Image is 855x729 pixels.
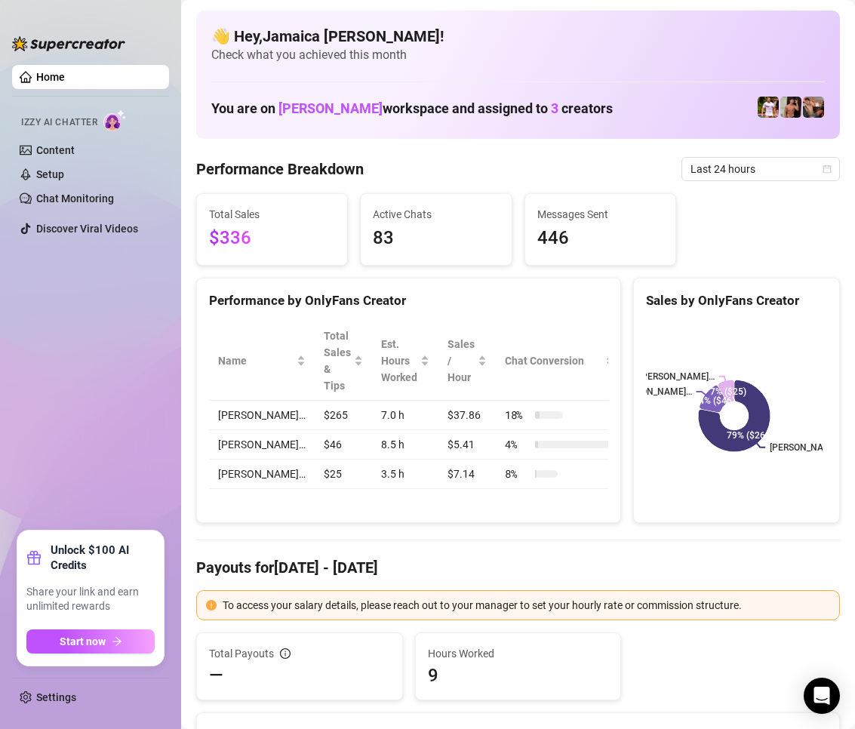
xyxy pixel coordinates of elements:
[223,597,830,614] div: To access your salary details, please reach out to your manager to set your hourly rate or commis...
[36,71,65,83] a: Home
[36,144,75,156] a: Content
[537,206,663,223] span: Messages Sent
[103,109,127,131] img: AI Chatter
[209,224,335,253] span: $336
[51,543,155,573] strong: Unlock $100 AI Credits
[209,430,315,460] td: [PERSON_NAME]…
[758,97,779,118] img: Hector
[36,223,138,235] a: Discover Viral Videos
[373,224,499,253] span: 83
[505,436,529,453] span: 4 %
[646,291,827,311] div: Sales by OnlyFans Creator
[381,336,417,386] div: Est. Hours Worked
[21,115,97,130] span: Izzy AI Chatter
[438,430,496,460] td: $5.41
[280,648,291,659] span: info-circle
[196,158,364,180] h4: Performance Breakdown
[209,663,223,687] span: —
[428,645,609,662] span: Hours Worked
[428,663,609,687] span: 9
[315,430,372,460] td: $46
[505,352,602,369] span: Chat Conversion
[373,206,499,223] span: Active Chats
[496,321,623,401] th: Chat Conversion
[505,407,529,423] span: 18 %
[505,466,529,482] span: 8 %
[36,168,64,180] a: Setup
[26,585,155,614] span: Share your link and earn unlimited rewards
[372,430,438,460] td: 8.5 h
[372,460,438,489] td: 3.5 h
[372,401,438,430] td: 7.0 h
[60,635,106,647] span: Start now
[12,36,125,51] img: logo-BBDzfeDw.svg
[537,224,663,253] span: 446
[639,371,715,382] text: [PERSON_NAME]…
[209,460,315,489] td: [PERSON_NAME]…
[112,636,122,647] span: arrow-right
[447,336,475,386] span: Sales / Hour
[211,26,825,47] h4: 👋 Hey, Jamaica [PERSON_NAME] !
[780,97,801,118] img: Zach
[438,460,496,489] td: $7.14
[438,321,496,401] th: Sales / Hour
[206,600,217,611] span: exclamation-circle
[26,550,42,565] span: gift
[36,691,76,703] a: Settings
[804,678,840,714] div: Open Intercom Messenger
[315,401,372,430] td: $265
[211,100,613,117] h1: You are on workspace and assigned to creators
[315,460,372,489] td: $25
[770,442,846,453] text: [PERSON_NAME]…
[690,158,831,180] span: Last 24 hours
[196,557,840,578] h4: Payouts for [DATE] - [DATE]
[211,47,825,63] span: Check what you achieved this month
[209,321,315,401] th: Name
[209,291,608,311] div: Performance by OnlyFans Creator
[26,629,155,654] button: Start nowarrow-right
[617,386,692,397] text: [PERSON_NAME]…
[823,165,832,174] span: calendar
[209,645,274,662] span: Total Payouts
[209,206,335,223] span: Total Sales
[803,97,824,118] img: Osvaldo
[209,401,315,430] td: [PERSON_NAME]…
[218,352,294,369] span: Name
[278,100,383,116] span: [PERSON_NAME]
[315,321,372,401] th: Total Sales & Tips
[438,401,496,430] td: $37.86
[36,192,114,205] a: Chat Monitoring
[551,100,558,116] span: 3
[324,328,351,394] span: Total Sales & Tips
